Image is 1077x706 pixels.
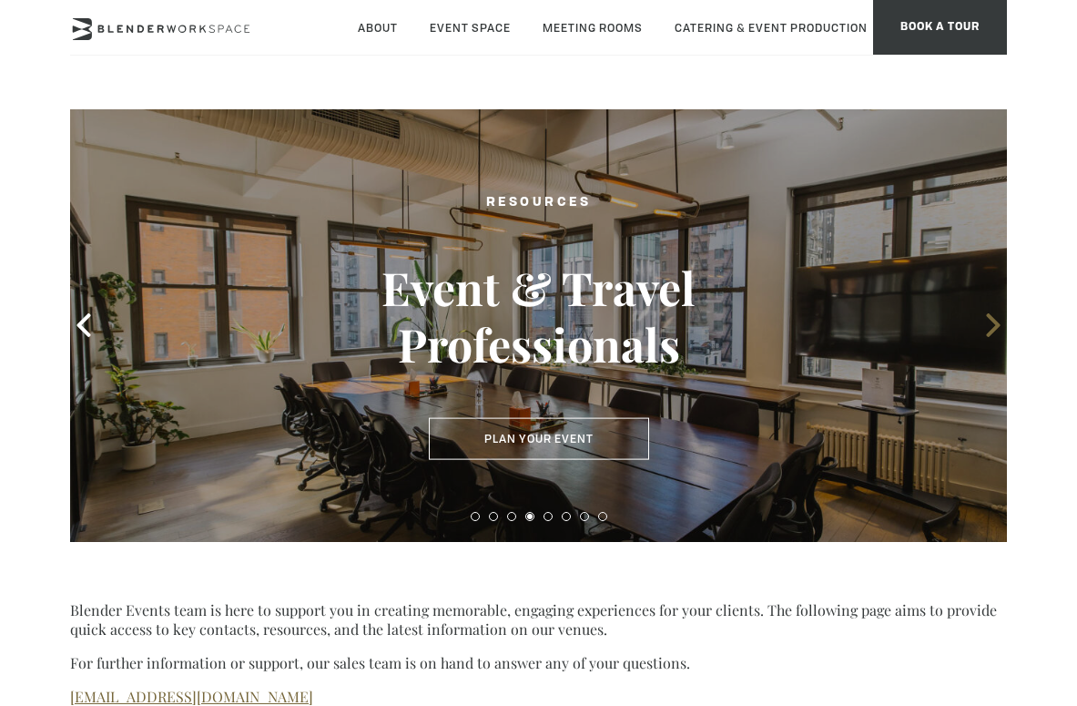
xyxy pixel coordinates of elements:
p: For further information or support, our sales team is on hand to answer any of your questions. [70,653,1007,672]
a: [EMAIL_ADDRESS][DOMAIN_NAME] [70,687,313,706]
p: Blender Events team is here to support you in creating memorable, engaging experiences for your c... [70,600,1007,639]
h3: Event & Travel Professionals [330,260,748,373]
button: Plan Your Event [429,418,649,460]
h2: Resources [330,191,748,214]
